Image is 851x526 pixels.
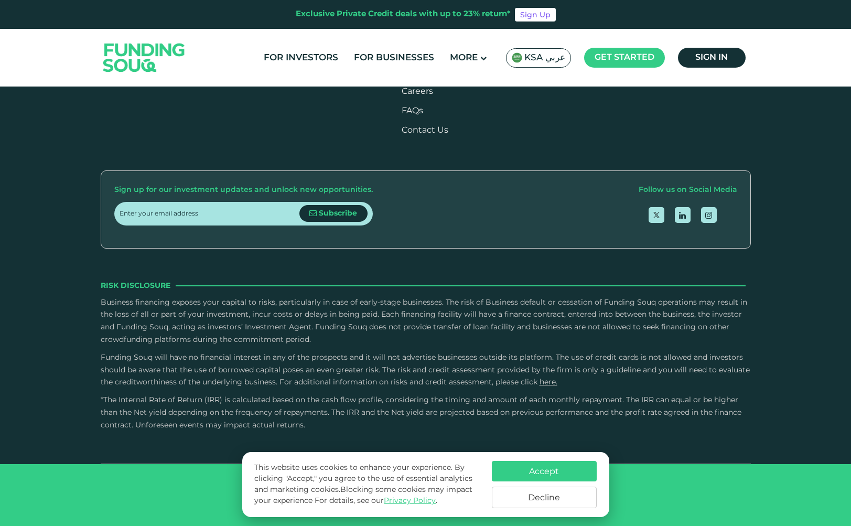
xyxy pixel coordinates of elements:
p: Funding Souq is licensed by the Saudi Central Bank with license number ٨٦/أ ش/٢٠٢٤٠٣ [109,477,743,488]
a: open Instagram [701,207,717,223]
a: FAQs [402,107,423,115]
a: Sign Up [515,8,556,22]
a: here. [540,379,557,386]
span: Risk Disclosure [101,280,170,292]
div: Sign up for our investment updates and unlock new opportunities. [114,184,373,197]
span: Funding Souq will have no financial interest in any of the prospects and it will not advertise bu... [101,354,750,387]
span: KSA عربي [524,52,565,64]
a: For Investors [261,49,341,67]
span: For details, see our . [315,497,437,504]
button: Subscribe [299,205,368,222]
img: Logo [93,31,196,84]
div: Follow us on Social Media [639,184,737,197]
a: open Twitter [649,207,664,223]
span: Subscribe [319,210,357,217]
img: twitter [653,212,660,218]
span: Get started [595,53,654,61]
p: Business financing exposes your capital to risks, particularly in case of early-stage businesses.... [101,297,751,347]
span: Careers [402,88,433,95]
input: Enter your email address [120,202,299,226]
a: Sign in [678,48,746,68]
img: SA Flag [512,52,522,63]
a: Contact Us [402,126,448,134]
span: More [450,53,478,62]
button: Decline [492,487,597,508]
a: Privacy Policy [384,497,436,504]
span: Blocking some cookies may impact your experience [254,486,472,504]
p: *The Internal Rate of Return (IRR) is calculated based on the cash flow profile, considering the ... [101,394,751,432]
a: For Businesses [351,49,437,67]
a: open Linkedin [675,207,691,223]
p: This website uses cookies to enhance your experience. By clicking "Accept," you agree to the use ... [254,463,481,507]
button: Accept [492,461,597,481]
div: Exclusive Private Credit deals with up to 23% return* [296,8,511,20]
span: Sign in [695,53,728,61]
